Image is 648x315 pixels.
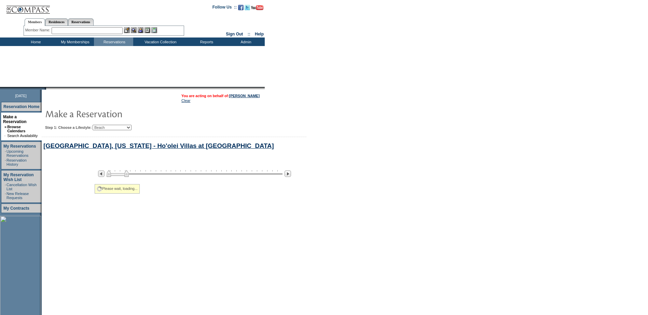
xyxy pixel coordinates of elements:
[3,115,27,124] a: Make a Reservation
[4,134,6,138] td: ·
[95,184,140,194] div: Please wait, loading...
[25,18,45,26] a: Members
[45,107,182,120] img: pgTtlMakeReservation.gif
[44,87,46,90] img: promoShadowLeftCorner.gif
[4,125,6,129] b: »
[255,32,264,36] a: Help
[3,144,36,149] a: My Reservations
[6,192,29,200] a: New Release Requests
[251,7,263,11] a: Subscribe to our YouTube Channel
[124,27,130,33] img: b_edit.gif
[5,183,6,191] td: ·
[238,7,244,11] a: Become our fan on Facebook
[131,27,137,33] img: View
[45,125,92,130] b: Step 1: Choose a Lifestyle:
[5,158,6,166] td: ·
[186,37,225,46] td: Reports
[144,27,150,33] img: Reservations
[6,149,28,157] a: Upcoming Reservations
[97,186,102,192] img: spinner2.gif
[245,7,250,11] a: Follow us on Twitter
[229,94,260,98] a: [PERSON_NAME]
[181,94,260,98] span: You are acting on behalf of:
[94,37,133,46] td: Reservations
[55,37,94,46] td: My Memberships
[68,18,94,26] a: Reservations
[251,5,263,10] img: Subscribe to our YouTube Channel
[5,192,6,200] td: ·
[6,158,27,166] a: Reservation History
[138,27,143,33] img: Impersonate
[151,27,157,33] img: b_calculator.gif
[238,5,244,10] img: Become our fan on Facebook
[245,5,250,10] img: Follow us on Twitter
[285,170,291,177] img: Next
[181,99,190,103] a: Clear
[5,149,6,157] td: ·
[45,18,68,26] a: Residences
[15,37,55,46] td: Home
[43,142,274,149] a: [GEOGRAPHIC_DATA], [US_STATE] - Ho'olei Villas at [GEOGRAPHIC_DATA]
[212,4,237,12] td: Follow Us ::
[46,87,47,90] img: blank.gif
[3,206,29,211] a: My Contracts
[7,125,25,133] a: Browse Calendars
[133,37,186,46] td: Vacation Collection
[248,32,250,36] span: ::
[3,172,34,182] a: My Reservation Wish List
[6,183,37,191] a: Cancellation Wish List
[98,170,105,177] img: Previous
[225,37,265,46] td: Admin
[25,27,52,33] div: Member Name:
[3,104,39,109] a: Reservation Home
[7,134,38,138] a: Search Availability
[226,32,243,36] a: Sign Out
[15,94,27,98] span: [DATE]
